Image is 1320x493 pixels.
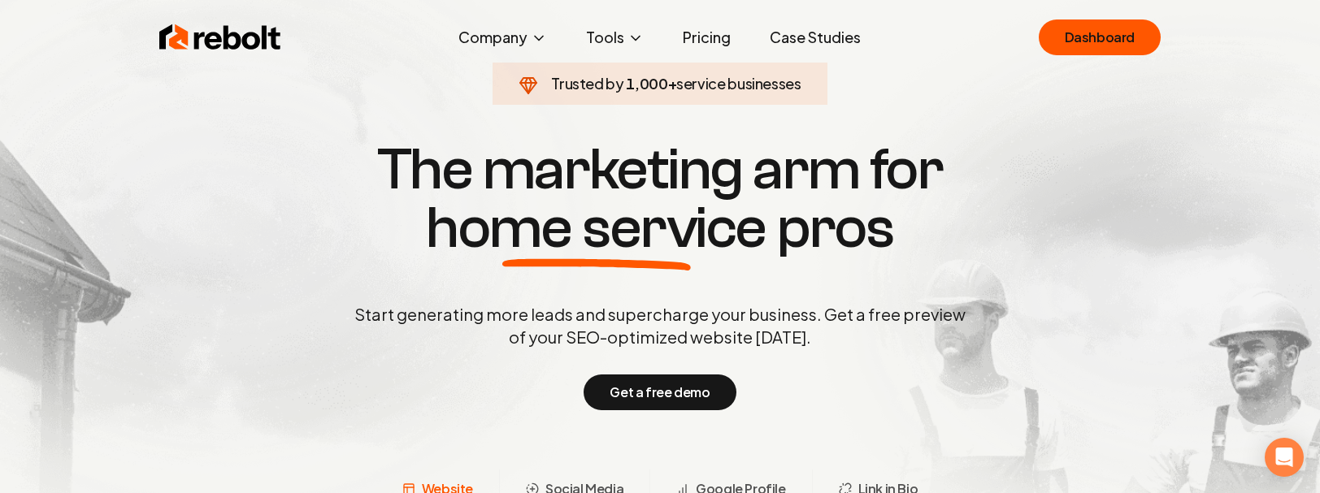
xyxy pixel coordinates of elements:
button: Get a free demo [584,374,736,410]
a: Case Studies [757,21,874,54]
a: Dashboard [1039,19,1161,55]
span: service businesses [676,74,801,93]
span: 1,000 [626,72,667,95]
span: Trusted by [551,74,623,93]
img: Rebolt Logo [159,21,281,54]
a: Pricing [670,21,744,54]
div: Open Intercom Messenger [1265,438,1304,477]
p: Start generating more leads and supercharge your business. Get a free preview of your SEO-optimiz... [351,303,969,348]
span: + [668,74,677,93]
button: Company [445,21,560,54]
span: home service [426,199,766,257]
h1: The marketing arm for pros [270,141,1050,257]
button: Tools [573,21,657,54]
